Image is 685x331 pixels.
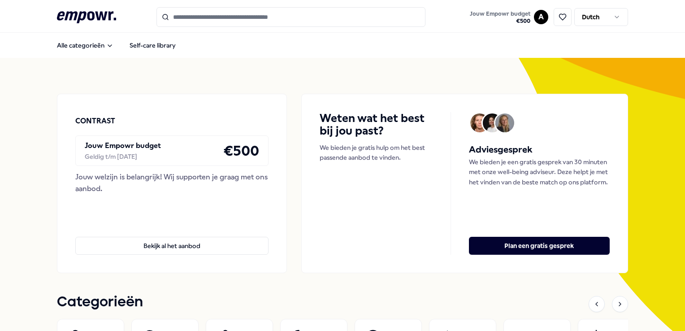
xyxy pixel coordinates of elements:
button: Alle categorieën [50,36,121,54]
span: € 500 [470,17,530,25]
p: Jouw Empowr budget [85,140,161,152]
span: Jouw Empowr budget [470,10,530,17]
div: Jouw welzijn is belangrijk! Wij supporten je graag met ons aanbod. [75,171,269,194]
a: Self-care library [122,36,183,54]
p: CONTRAST [75,115,115,127]
button: Plan een gratis gesprek [469,237,610,255]
input: Search for products, categories or subcategories [156,7,425,27]
h5: Adviesgesprek [469,143,610,157]
nav: Main [50,36,183,54]
img: Avatar [483,113,502,132]
button: Bekijk al het aanbod [75,237,269,255]
h4: Weten wat het best bij jou past? [320,112,432,137]
img: Avatar [495,113,514,132]
h4: € 500 [223,139,259,162]
img: Avatar [470,113,489,132]
p: We bieden je gratis hulp om het best passende aanbod te vinden. [320,143,432,163]
button: A [534,10,548,24]
h1: Categorieën [57,291,143,314]
a: Bekijk al het aanbod [75,222,269,255]
a: Jouw Empowr budget€500 [466,8,534,26]
button: Jouw Empowr budget€500 [468,9,532,26]
p: We bieden je een gratis gesprek van 30 minuten met onze well-being adviseur. Deze helpt je met he... [469,157,610,187]
div: Geldig t/m [DATE] [85,152,161,161]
